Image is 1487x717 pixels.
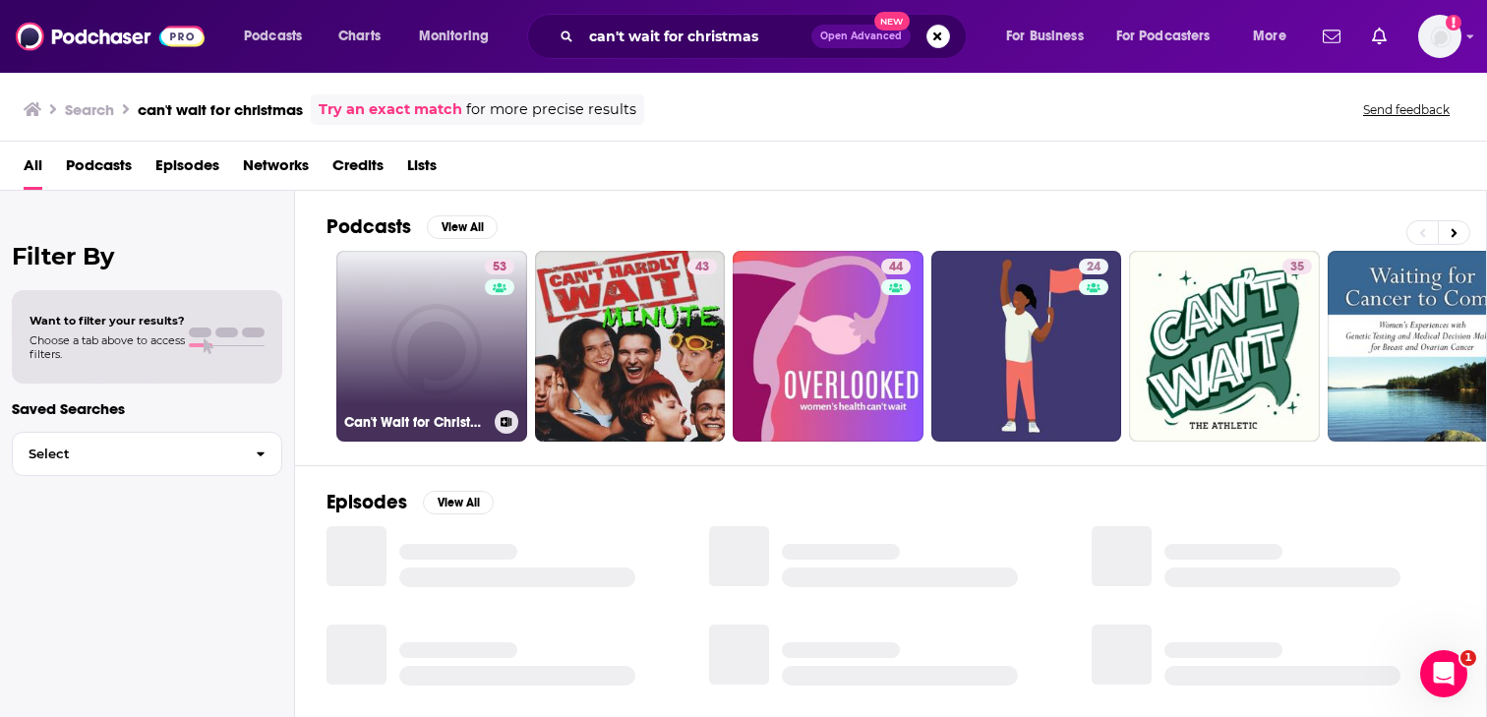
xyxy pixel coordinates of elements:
[12,242,282,270] h2: Filter By
[332,149,384,190] a: Credits
[1418,15,1461,58] button: Show profile menu
[535,251,726,442] a: 43
[1418,15,1461,58] span: Logged in as lkingsley
[1079,259,1108,274] a: 24
[326,21,392,52] a: Charts
[811,25,911,48] button: Open AdvancedNew
[695,258,709,277] span: 43
[1282,259,1312,274] a: 35
[16,18,205,55] img: Podchaser - Follow, Share and Rate Podcasts
[992,21,1108,52] button: open menu
[243,149,309,190] a: Networks
[12,399,282,418] p: Saved Searches
[733,251,923,442] a: 44
[485,259,514,274] a: 53
[889,258,903,277] span: 44
[405,21,514,52] button: open menu
[327,214,411,239] h2: Podcasts
[155,149,219,190] a: Episodes
[1446,15,1461,30] svg: Add a profile image
[1087,258,1100,277] span: 24
[931,251,1122,442] a: 24
[1006,23,1084,50] span: For Business
[1460,650,1476,666] span: 1
[881,259,911,274] a: 44
[423,491,494,514] button: View All
[30,333,185,361] span: Choose a tab above to access filters.
[1116,23,1211,50] span: For Podcasters
[407,149,437,190] a: Lists
[820,31,902,41] span: Open Advanced
[13,448,240,460] span: Select
[336,251,527,442] a: 53Can't Wait for Christmas
[546,14,985,59] div: Search podcasts, credits, & more...
[327,490,494,514] a: EpisodesView All
[24,149,42,190] a: All
[1315,20,1348,53] a: Show notifications dropdown
[327,490,407,514] h2: Episodes
[319,98,462,121] a: Try an exact match
[427,215,498,239] button: View All
[687,259,717,274] a: 43
[1357,101,1456,118] button: Send feedback
[65,100,114,119] h3: Search
[1239,21,1311,52] button: open menu
[581,21,811,52] input: Search podcasts, credits, & more...
[327,214,498,239] a: PodcastsView All
[874,12,910,30] span: New
[138,100,303,119] h3: can't wait for christmas
[338,23,381,50] span: Charts
[1103,21,1239,52] button: open menu
[1290,258,1304,277] span: 35
[1420,650,1467,697] iframe: Intercom live chat
[230,21,327,52] button: open menu
[1253,23,1286,50] span: More
[419,23,489,50] span: Monitoring
[1418,15,1461,58] img: User Profile
[1364,20,1395,53] a: Show notifications dropdown
[12,432,282,476] button: Select
[466,98,636,121] span: for more precise results
[66,149,132,190] a: Podcasts
[344,414,487,431] h3: Can't Wait for Christmas
[1129,251,1320,442] a: 35
[30,314,185,328] span: Want to filter your results?
[493,258,506,277] span: 53
[244,23,302,50] span: Podcasts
